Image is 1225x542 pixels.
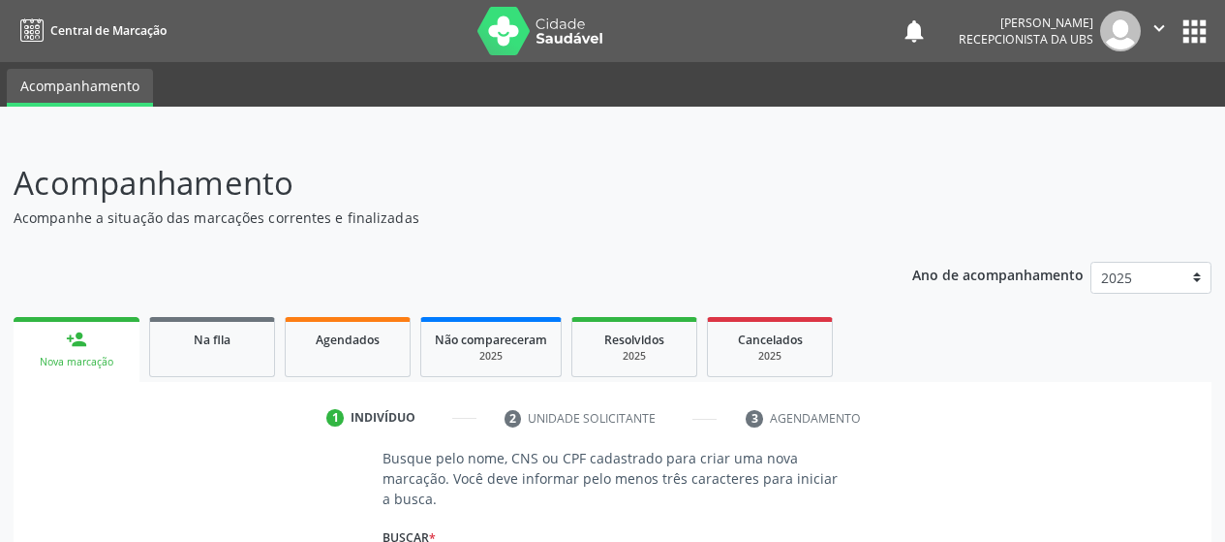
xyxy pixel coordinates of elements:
i:  [1148,17,1170,39]
div: 1 [326,409,344,427]
button: notifications [901,17,928,45]
div: person_add [66,329,87,350]
div: Nova marcação [27,355,126,369]
span: Não compareceram [435,332,547,348]
span: Agendados [316,332,380,348]
span: Cancelados [738,332,803,348]
span: Recepcionista da UBS [959,31,1093,48]
a: Central de Marcação [14,15,167,47]
span: Central de Marcação [50,22,167,39]
p: Acompanhe a situação das marcações correntes e finalizadas [14,207,852,228]
button:  [1141,11,1178,51]
div: 2025 [721,349,818,364]
p: Busque pelo nome, CNS ou CPF cadastrado para criar uma nova marcação. Você deve informar pelo men... [383,448,843,509]
button: apps [1178,15,1211,48]
p: Acompanhamento [14,159,852,207]
div: Indivíduo [351,409,415,427]
div: [PERSON_NAME] [959,15,1093,31]
img: img [1100,11,1141,51]
div: 2025 [435,349,547,364]
p: Ano de acompanhamento [912,262,1084,286]
div: 2025 [586,349,683,364]
a: Acompanhamento [7,69,153,107]
span: Na fila [194,332,230,348]
span: Resolvidos [604,332,664,348]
